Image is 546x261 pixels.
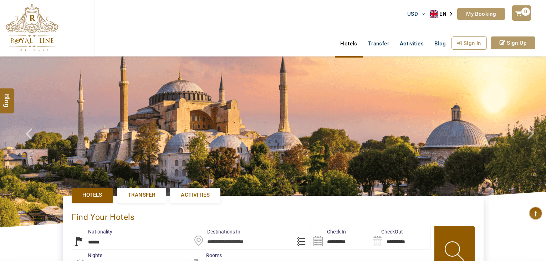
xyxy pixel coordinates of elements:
[521,8,530,16] span: 0
[181,191,210,199] span: Activities
[451,36,487,50] a: Sign In
[117,188,166,202] a: Transfer
[363,36,394,51] a: Transfer
[72,205,475,226] div: Find Your Hotels
[2,94,12,100] span: Blog
[72,252,102,259] label: nights
[434,40,446,47] span: Blog
[430,9,457,19] a: EN
[191,228,240,235] label: Destinations In
[82,191,102,199] span: Hotels
[430,9,457,19] aside: Language selected: English
[190,252,222,259] label: Rooms
[371,228,403,235] label: CheckOut
[311,228,346,235] label: Check In
[72,228,112,235] label: Nationality
[72,188,113,202] a: Hotels
[170,188,220,202] a: Activities
[394,36,429,51] a: Activities
[5,3,58,51] img: The Royal Line Holidays
[371,226,430,250] input: Search
[335,36,362,51] a: Hotels
[429,36,451,51] a: Blog
[16,56,44,227] a: Check next prev
[491,36,535,49] a: Sign Up
[430,9,457,19] div: Language
[407,11,418,17] span: USD
[311,226,371,250] input: Search
[519,56,546,227] a: Check next image
[512,5,531,21] a: 0
[128,191,155,199] span: Transfer
[457,8,505,20] a: My Booking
